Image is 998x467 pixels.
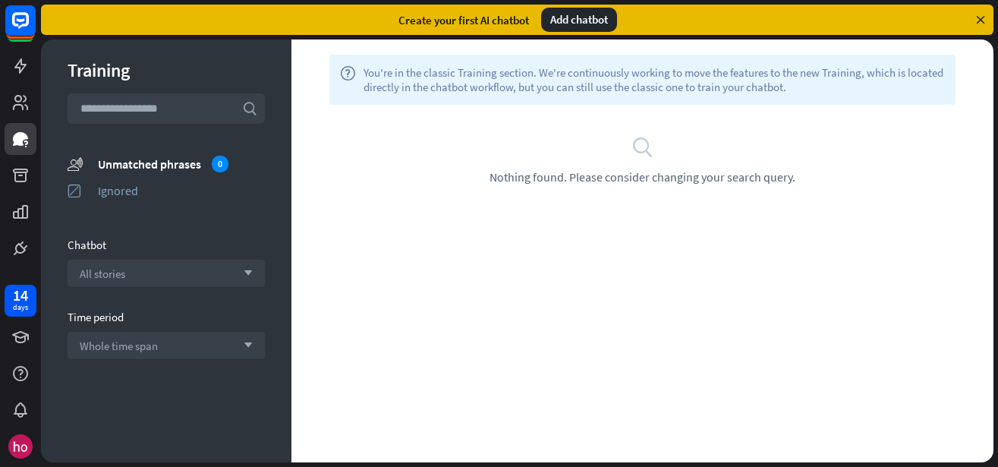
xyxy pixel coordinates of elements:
[68,183,83,198] i: ignored
[212,156,228,172] div: 0
[68,156,83,172] i: unmatched_phrases
[80,339,158,353] span: Whole time span
[80,267,125,281] span: All stories
[68,58,265,82] div: Training
[13,302,28,313] div: days
[340,65,356,94] i: help
[98,183,265,198] div: Ignored
[236,341,253,350] i: arrow_down
[398,13,529,27] div: Create your first AI chatbot
[236,269,253,278] i: arrow_down
[364,65,945,94] span: You're in the classic Training section. We're continuously working to move the features to the ne...
[12,6,58,52] button: Open LiveChat chat widget
[98,156,265,172] div: Unmatched phrases
[631,135,654,158] i: search
[13,289,28,302] div: 14
[242,101,257,116] i: search
[68,238,265,252] div: Chatbot
[490,169,795,185] span: Nothing found. Please consider changing your search query.
[541,8,617,32] div: Add chatbot
[5,285,36,317] a: 14 days
[68,310,265,324] div: Time period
